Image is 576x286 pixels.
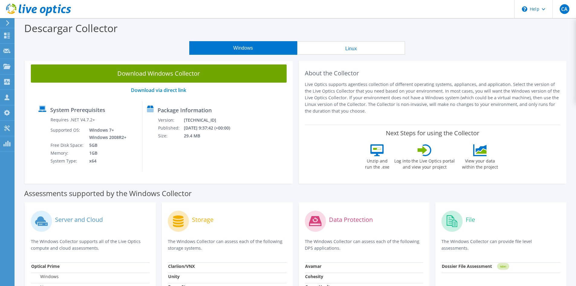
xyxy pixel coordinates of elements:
[522,6,527,12] svg: \n
[184,116,238,124] td: [TECHNICAL_ID]
[50,141,85,149] td: Free Disk Space:
[329,217,373,223] label: Data Protection
[184,132,238,140] td: 29.4 MB
[560,4,569,14] span: CA
[31,238,150,251] p: The Windows Collector supports all of the Live Optics compute and cloud assessments.
[441,238,560,251] p: The Windows Collector can provide file level assessments.
[158,116,184,124] td: Version:
[24,190,192,196] label: Assessments supported by the Windows Collector
[158,124,184,132] td: Published:
[50,107,105,113] label: System Prerequisites
[305,274,323,279] strong: Cohesity
[50,117,95,123] label: Requires .NET V4.7.2+
[189,41,297,55] button: Windows
[192,217,213,223] label: Storage
[305,70,561,77] h2: About the Collector
[363,156,391,170] label: Unzip and run the .exe
[24,21,118,35] label: Descargar Collector
[85,141,128,149] td: 5GB
[31,64,287,83] a: Download Windows Collector
[500,265,506,268] tspan: NEW!
[305,263,321,269] strong: Avamar
[158,107,212,113] label: Package Information
[168,263,195,269] strong: Clariion/VNX
[442,263,492,269] strong: Dossier File Assessment
[184,124,238,132] td: [DATE] 9:37:42 (+00:00)
[31,274,59,280] label: Windows
[168,238,287,251] p: The Windows Collector can assess each of the following storage systems.
[466,217,475,223] label: File
[305,238,424,251] p: The Windows Collector can assess each of the following DPS applications.
[50,126,85,141] td: Supported OS:
[394,156,455,170] label: Log into the Live Optics portal and view your project
[131,87,186,94] a: Download via direct link
[85,149,128,157] td: 1GB
[50,149,85,157] td: Memory:
[55,217,103,223] label: Server and Cloud
[297,41,405,55] button: Linux
[168,274,180,279] strong: Unity
[305,81,561,114] p: Live Optics supports agentless collection of different operating systems, appliances, and applica...
[31,263,60,269] strong: Optical Prime
[85,157,128,165] td: x64
[85,126,128,141] td: Windows 7+ Windows 2008R2+
[458,156,502,170] label: View your data within the project
[158,132,184,140] td: Size:
[50,157,85,165] td: System Type:
[386,130,479,137] label: Next Steps for using the Collector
